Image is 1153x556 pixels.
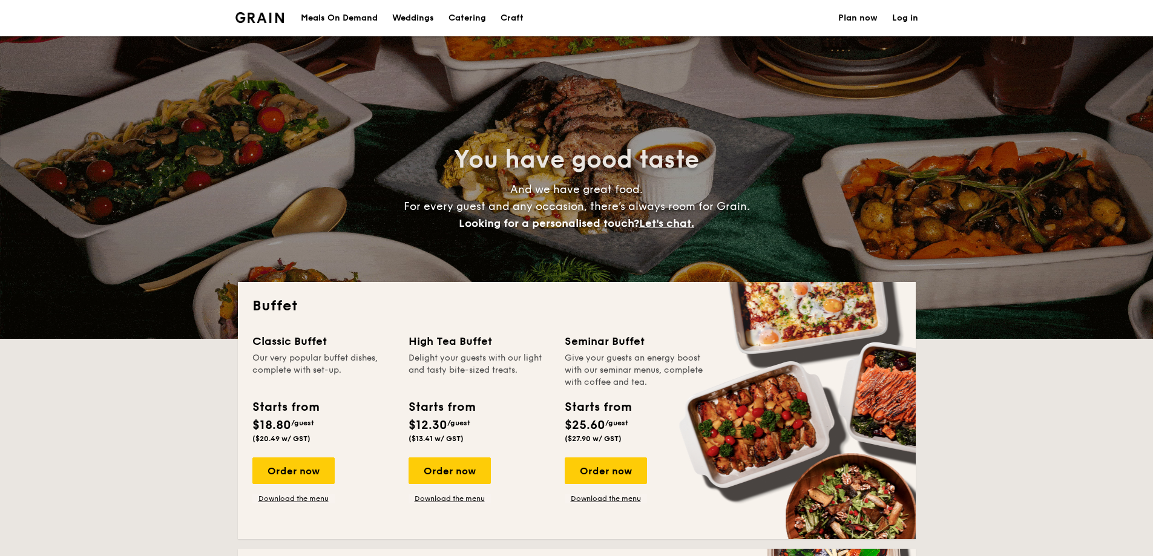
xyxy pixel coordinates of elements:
div: Delight your guests with our light and tasty bite-sized treats. [409,352,550,388]
span: ($13.41 w/ GST) [409,434,464,443]
img: Grain [235,12,284,23]
a: Download the menu [565,494,647,503]
span: ($20.49 w/ GST) [252,434,310,443]
div: Starts from [565,398,631,416]
div: Our very popular buffet dishes, complete with set-up. [252,352,394,388]
a: Logotype [235,12,284,23]
a: Download the menu [252,494,335,503]
div: High Tea Buffet [409,333,550,350]
div: Starts from [409,398,475,416]
span: ($27.90 w/ GST) [565,434,622,443]
span: $25.60 [565,418,605,433]
span: Looking for a personalised touch? [459,217,639,230]
div: Give your guests an energy boost with our seminar menus, complete with coffee and tea. [565,352,706,388]
div: Seminar Buffet [565,333,706,350]
span: /guest [605,419,628,427]
span: Let's chat. [639,217,694,230]
h2: Buffet [252,296,901,316]
div: Classic Buffet [252,333,394,350]
span: /guest [447,419,470,427]
div: Order now [565,457,647,484]
div: Starts from [252,398,318,416]
a: Download the menu [409,494,491,503]
div: Order now [252,457,335,484]
span: /guest [291,419,314,427]
span: $18.80 [252,418,291,433]
div: Order now [409,457,491,484]
span: You have good taste [454,145,699,174]
span: And we have great food. For every guest and any occasion, there’s always room for Grain. [404,183,750,230]
span: $12.30 [409,418,447,433]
